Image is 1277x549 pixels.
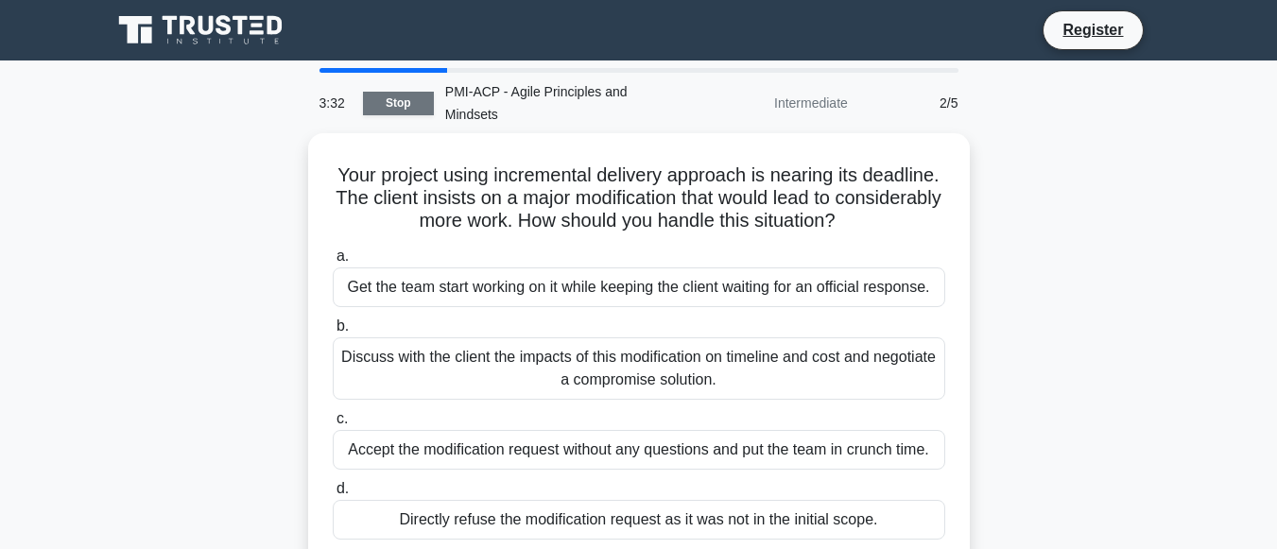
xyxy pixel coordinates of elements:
div: 3:32 [308,84,363,122]
div: Discuss with the client the impacts of this modification on timeline and cost and negotiate a com... [333,337,945,400]
a: Register [1051,18,1134,42]
div: Accept the modification request without any questions and put the team in crunch time. [333,430,945,470]
a: Stop [363,92,434,115]
span: b. [337,317,349,334]
div: PMI-ACP - Agile Principles and Mindsets [434,73,694,133]
div: Directly refuse the modification request as it was not in the initial scope. [333,500,945,540]
div: 2/5 [859,84,970,122]
div: Intermediate [694,84,859,122]
div: Get the team start working on it while keeping the client waiting for an official response. [333,267,945,307]
span: d. [337,480,349,496]
h5: Your project using incremental delivery approach is nearing its deadline. The client insists on a... [331,163,947,233]
span: a. [337,248,349,264]
span: c. [337,410,348,426]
